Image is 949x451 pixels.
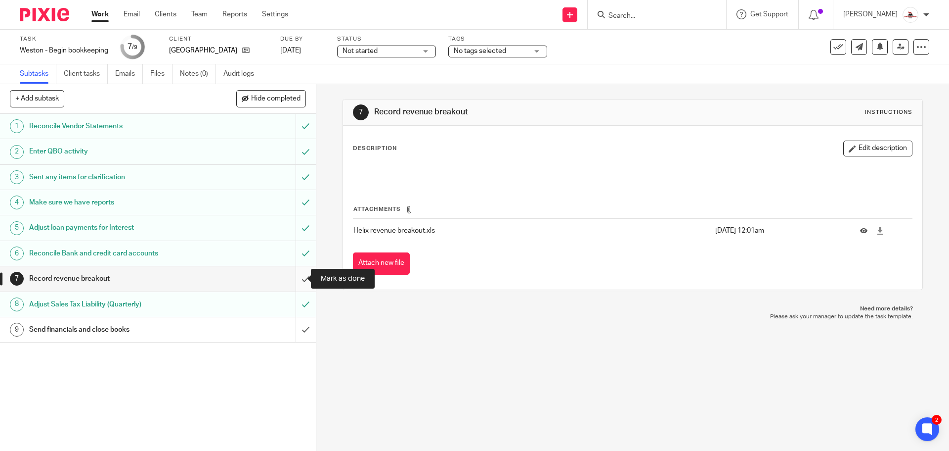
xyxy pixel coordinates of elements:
span: Attachments [353,206,401,212]
div: 6 [10,247,24,260]
a: Subtasks [20,64,56,84]
div: 4 [10,196,24,209]
a: Download [876,226,884,236]
div: 5 [10,221,24,235]
label: Task [20,35,108,43]
p: [PERSON_NAME] [843,9,898,19]
a: Team [191,9,208,19]
span: Hide completed [251,95,301,103]
div: Instructions [865,108,912,116]
div: 2 [10,145,24,159]
div: 3 [10,170,24,184]
p: [GEOGRAPHIC_DATA] [169,46,237,55]
button: Edit description [843,141,912,156]
label: Due by [280,35,325,43]
a: Audit logs [223,64,261,84]
span: Get Support [750,11,788,18]
a: Work [91,9,109,19]
p: Description [353,145,397,152]
h1: Adjust loan payments for Interest [29,220,200,235]
label: Tags [448,35,547,43]
div: 8 [10,298,24,311]
span: Not started [343,48,378,54]
h1: Make sure we have reports [29,195,200,210]
h1: Record revenue breakout [374,107,654,117]
a: Clients [155,9,176,19]
label: Client [169,35,268,43]
h1: Adjust Sales Tax Liability (Quarterly) [29,297,200,312]
button: Attach new file [353,252,410,275]
a: Notes (0) [180,64,216,84]
button: Hide completed [236,90,306,107]
a: Files [150,64,173,84]
span: [DATE] [280,47,301,54]
button: + Add subtask [10,90,64,107]
a: Email [124,9,140,19]
a: Client tasks [64,64,108,84]
p: Need more details? [352,305,912,313]
div: 7 [10,272,24,286]
label: Status [337,35,436,43]
input: Search [607,12,696,21]
img: Pixie [20,8,69,21]
div: 9 [10,323,24,337]
a: Settings [262,9,288,19]
img: EtsyProfilePhoto.jpg [903,7,918,23]
h1: Reconcile Bank and credit card accounts [29,246,200,261]
p: Please ask your manager to update the task template. [352,313,912,321]
div: 2 [932,415,942,425]
div: 7 [128,41,137,52]
small: /9 [132,45,137,50]
a: Emails [115,64,143,84]
h1: Send financials and close books [29,322,200,337]
div: Weston - Begin bookkeeping [20,46,108,55]
div: 7 [353,104,369,120]
div: 1 [10,119,24,133]
h1: Reconcile Vendor Statements [29,119,200,134]
p: [DATE] 12:01am [715,226,845,236]
h1: Sent any items for clarification [29,170,200,185]
h1: Record revenue breakout [29,271,200,286]
span: No tags selected [454,48,506,54]
a: Reports [222,9,247,19]
p: Helix revenue breakout.xls [353,226,710,236]
h1: Enter QBO activity [29,144,200,159]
